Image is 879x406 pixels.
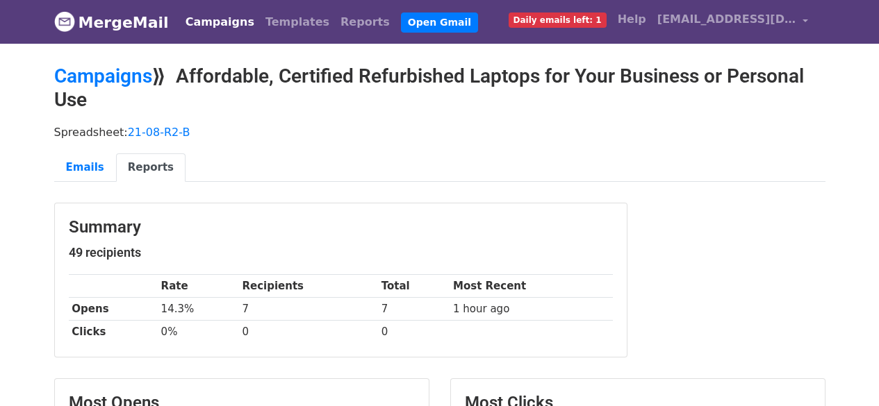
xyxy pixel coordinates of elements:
a: Campaigns [54,65,152,87]
a: Open Gmail [401,12,478,33]
a: Reports [116,153,186,182]
td: 7 [239,298,378,321]
td: 14.3% [158,298,239,321]
td: 0% [158,321,239,344]
a: MergeMail [54,8,169,37]
th: Most Recent [450,275,612,298]
th: Rate [158,275,239,298]
a: Daily emails left: 1 [503,6,612,33]
a: Templates [260,8,335,36]
a: Help [612,6,652,33]
td: 0 [378,321,450,344]
th: Recipients [239,275,378,298]
a: [EMAIL_ADDRESS][DOMAIN_NAME] [652,6,814,38]
h5: 49 recipients [69,245,613,260]
span: [EMAIL_ADDRESS][DOMAIN_NAME] [657,11,796,28]
th: Clicks [69,321,158,344]
p: Spreadsheet: [54,125,825,139]
a: Reports [335,8,395,36]
td: 0 [239,321,378,344]
td: 1 hour ago [450,298,612,321]
h2: ⟫ Affordable, Certified Refurbished Laptops for Your Business or Personal Use [54,65,825,111]
a: Emails [54,153,116,182]
td: 7 [378,298,450,321]
span: Daily emails left: 1 [509,12,607,28]
th: Opens [69,298,158,321]
a: 21-08-R2-B [128,126,190,139]
th: Total [378,275,450,298]
a: Campaigns [180,8,260,36]
img: MergeMail logo [54,11,75,32]
h3: Summary [69,217,613,237]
